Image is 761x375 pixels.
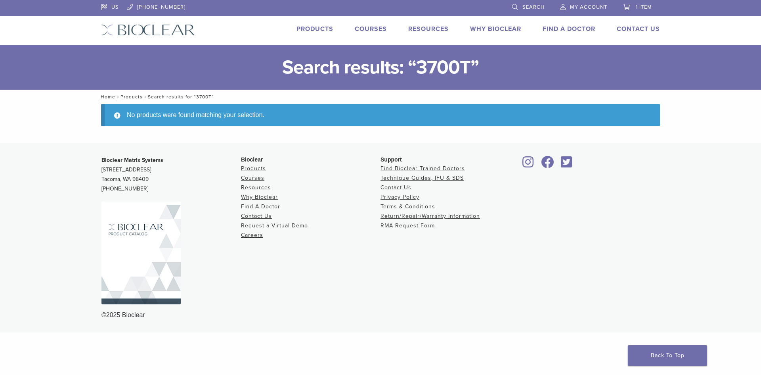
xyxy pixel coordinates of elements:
span: My Account [570,4,607,10]
a: Resources [408,25,449,33]
a: Return/Repair/Warranty Information [380,213,480,219]
span: Support [380,156,402,163]
a: Bioclear [520,161,537,169]
a: Resources [241,184,271,191]
a: Privacy Policy [380,194,419,200]
p: [STREET_ADDRESS] Tacoma, WA 98409 [PHONE_NUMBER] [101,156,241,194]
span: Bioclear [241,156,263,163]
a: Contact Us [380,184,411,191]
a: Find Bioclear Trained Doctors [380,165,465,172]
a: Contact Us [241,213,272,219]
a: Careers [241,232,263,238]
span: Search [522,4,545,10]
a: Products [120,94,143,100]
strong: Bioclear Matrix Systems [101,157,163,163]
nav: Search results for “3700T” [95,90,666,104]
a: Courses [241,175,264,181]
a: Products [296,25,333,33]
a: Back To Top [628,345,707,366]
img: Bioclear [101,202,181,304]
a: Find A Doctor [543,25,595,33]
a: Bioclear [538,161,556,169]
img: Bioclear [101,24,195,36]
a: Terms & Conditions [380,203,435,210]
a: Home [98,94,115,100]
a: Find A Doctor [241,203,280,210]
span: / [143,95,148,99]
div: ©2025 Bioclear [101,310,660,320]
a: Why Bioclear [241,194,278,200]
a: Technique Guides, IFU & SDS [380,175,464,181]
a: Request a Virtual Demo [241,222,308,229]
a: Bioclear [558,161,575,169]
div: No products were found matching your selection. [101,104,660,126]
span: 1 item [636,4,652,10]
a: RMA Request Form [380,222,435,229]
a: Why Bioclear [470,25,521,33]
span: / [115,95,120,99]
a: Courses [355,25,387,33]
a: Contact Us [617,25,660,33]
a: Products [241,165,266,172]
